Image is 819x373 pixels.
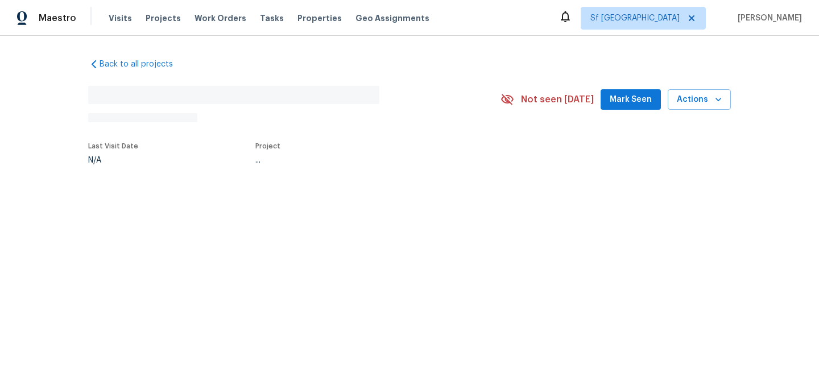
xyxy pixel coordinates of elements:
span: Last Visit Date [88,143,138,150]
div: N/A [88,156,138,164]
span: Work Orders [195,13,246,24]
button: Mark Seen [601,89,661,110]
span: [PERSON_NAME] [733,13,802,24]
span: Actions [677,93,722,107]
span: Properties [297,13,342,24]
span: Project [255,143,280,150]
span: Sf [GEOGRAPHIC_DATA] [590,13,680,24]
button: Actions [668,89,731,110]
span: Not seen [DATE] [521,94,594,105]
a: Back to all projects [88,59,197,70]
span: Tasks [260,14,284,22]
div: ... [255,156,474,164]
span: Geo Assignments [355,13,429,24]
span: Visits [109,13,132,24]
span: Projects [146,13,181,24]
span: Mark Seen [610,93,652,107]
span: Maestro [39,13,76,24]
